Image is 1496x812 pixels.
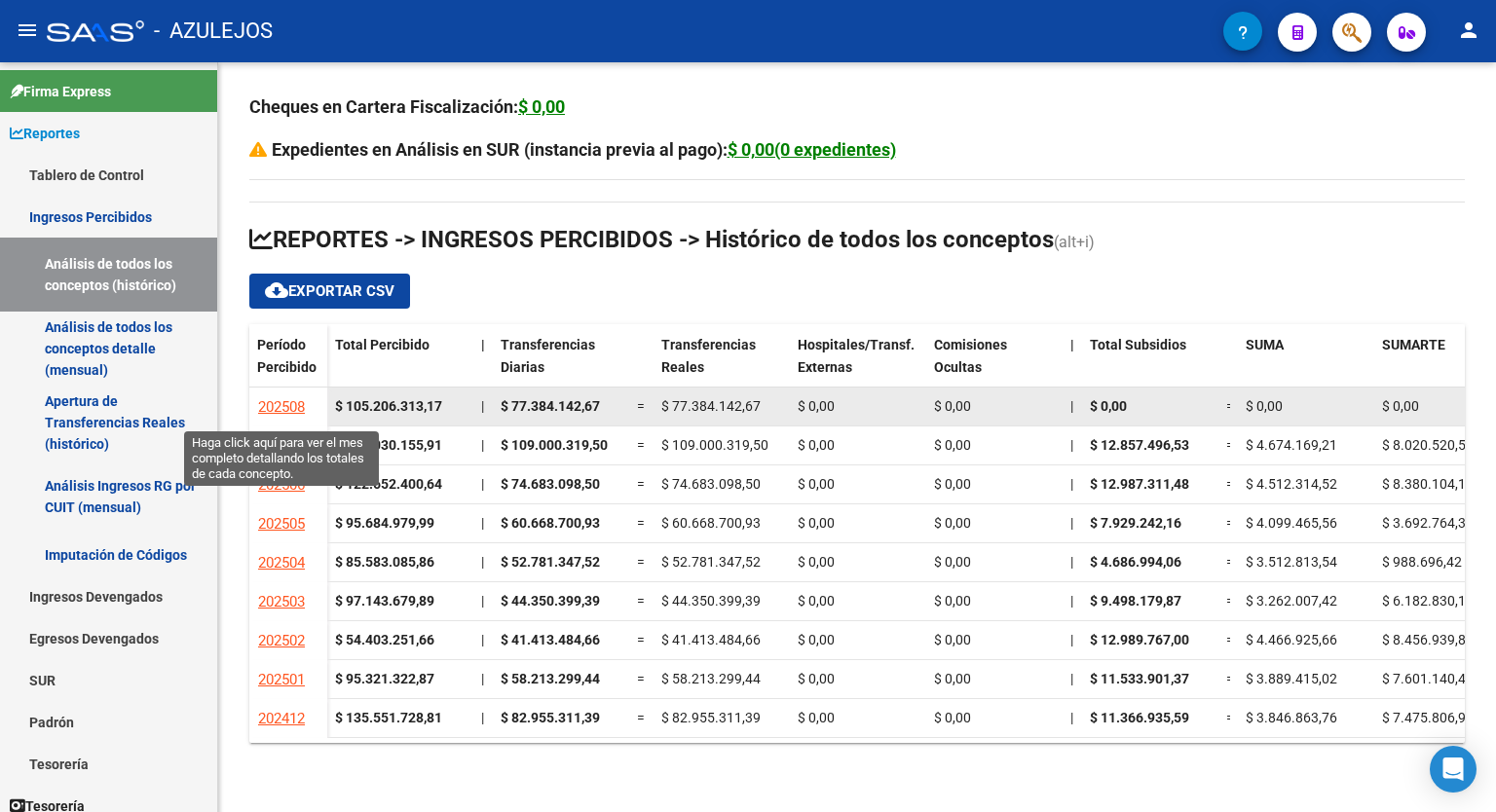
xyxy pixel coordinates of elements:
[335,398,442,414] strong: $ 105.206.313,17
[934,554,971,570] span: $ 0,00
[1090,710,1189,725] span: $ 11.366.935,59
[335,671,434,686] strong: $ 95.321.322,87
[10,81,111,102] span: Firma Express
[272,139,896,160] strong: Expedientes en Análisis en SUR (instancia previa al pago):
[1382,476,1474,492] span: $ 8.380.104,15
[481,593,484,609] span: |
[1070,515,1073,531] span: |
[637,671,645,686] span: =
[661,593,761,609] span: $ 44.350.399,39
[1226,632,1234,647] span: =
[1090,398,1127,414] span: $ 0,00
[934,632,971,647] span: $ 0,00
[1090,515,1181,531] span: $ 7.929.242,16
[637,437,645,453] span: =
[258,593,305,610] span: 202503
[258,671,305,688] span: 202501
[335,476,442,492] strong: $ 122.652.400,64
[798,554,835,570] span: $ 0,00
[798,593,835,609] span: $ 0,00
[1246,671,1337,686] span: $ 3.889.415,02
[1246,476,1337,492] span: $ 4.512.314,52
[1090,476,1189,492] span: $ 12.987.311,48
[327,324,473,406] datatable-header-cell: Total Percibido
[798,671,835,686] span: $ 0,00
[249,96,565,117] strong: Cheques en Cartera Fiscalización:
[926,324,1063,406] datatable-header-cell: Comisiones Ocultas
[637,476,645,492] span: =
[1382,515,1474,531] span: $ 3.692.764,32
[258,554,305,572] span: 202504
[728,136,896,164] div: $ 0,00(0 expedientes)
[501,476,600,492] span: $ 74.683.098,50
[1070,710,1073,725] span: |
[481,632,484,647] span: |
[1382,632,1474,647] span: $ 8.456.939,85
[258,476,305,494] span: 202506
[335,437,442,453] strong: $ 153.030.155,91
[1430,746,1477,793] div: Open Intercom Messenger
[1226,593,1234,609] span: =
[1246,710,1337,725] span: $ 3.846.863,76
[1457,18,1480,42] mat-icon: person
[1090,671,1189,686] span: $ 11.533.901,37
[934,398,971,414] span: $ 0,00
[637,398,645,414] span: =
[249,226,1054,253] span: REPORTES -> INGRESOS PERCIBIDOS -> Histórico de todos los conceptos
[798,515,835,531] span: $ 0,00
[1070,671,1073,686] span: |
[1070,337,1074,352] span: |
[473,324,493,406] datatable-header-cell: |
[1082,324,1218,406] datatable-header-cell: Total Subsidios
[1070,593,1073,609] span: |
[1226,554,1234,570] span: =
[637,632,645,647] span: =
[1226,671,1234,686] span: =
[501,593,600,609] span: $ 44.350.399,39
[798,632,835,647] span: $ 0,00
[1382,671,1474,686] span: $ 7.601.140,42
[1382,437,1474,453] span: $ 8.020.520,57
[258,632,305,649] span: 202502
[1070,476,1073,492] span: |
[1054,233,1095,251] span: (alt+i)
[934,337,1007,375] span: Comisiones Ocultas
[154,10,273,53] span: - AZULEJOS
[661,632,761,647] span: $ 41.413.484,66
[1070,398,1073,414] span: |
[481,671,484,686] span: |
[1246,632,1337,647] span: $ 4.466.925,66
[335,632,434,647] strong: $ 54.403.251,66
[493,324,629,406] datatable-header-cell: Transferencias Diarias
[1382,337,1445,352] span: SUMARTE
[1226,398,1234,414] span: =
[258,398,305,416] span: 202508
[934,437,971,453] span: $ 0,00
[481,437,484,453] span: |
[1090,593,1181,609] span: $ 9.498.179,87
[249,324,327,406] datatable-header-cell: Período Percibido
[934,515,971,531] span: $ 0,00
[1382,710,1474,725] span: $ 7.475.806,98
[1246,515,1337,531] span: $ 4.099.465,56
[501,554,600,570] span: $ 52.781.347,52
[335,337,430,352] span: Total Percibido
[798,710,835,725] span: $ 0,00
[661,437,768,453] span: $ 109.000.319,50
[249,274,410,309] button: Exportar CSV
[335,515,434,531] strong: $ 95.684.979,99
[265,278,288,302] mat-icon: cloud_download
[16,18,39,42] mat-icon: menu
[798,437,835,453] span: $ 0,00
[1246,398,1283,414] span: $ 0,00
[258,710,305,727] span: 202412
[637,554,645,570] span: =
[1090,632,1189,647] span: $ 12.989.767,00
[1238,324,1374,406] datatable-header-cell: SUMA
[335,710,442,725] strong: $ 135.551.728,81
[661,476,761,492] span: $ 74.683.098,50
[1226,437,1234,453] span: =
[1070,554,1073,570] span: |
[661,515,761,531] span: $ 60.668.700,93
[637,710,645,725] span: =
